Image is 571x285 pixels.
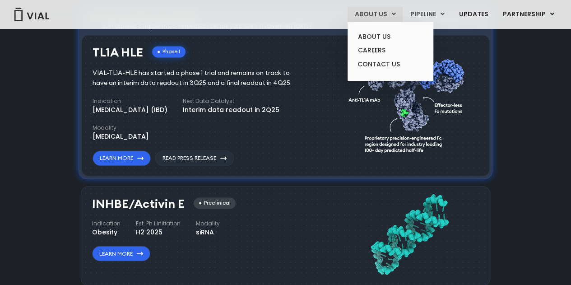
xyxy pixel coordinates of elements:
[93,68,303,88] div: VIAL-TL1A-HLE has started a phase 1 trial and remains on track to have an interim data readout in...
[93,150,151,166] a: Learn More
[93,46,143,59] h3: TL1A HLE
[92,197,185,210] h3: INHBE/Activin E
[136,219,181,227] h4: Est. Ph I Initiation
[92,246,150,261] a: Learn More
[348,42,469,166] img: TL1A antibody diagram.
[152,46,186,57] div: Phase I
[452,7,495,22] a: UPDATES
[183,105,279,115] div: Interim data readout in 2Q25
[93,105,167,115] div: [MEDICAL_DATA] (IBD)
[351,30,430,44] a: ABOUT US
[496,7,562,22] a: PARTNERSHIPMenu Toggle
[194,197,236,209] div: Preclinical
[403,7,451,22] a: PIPELINEMenu Toggle
[155,150,234,166] a: Read Press Release
[93,132,149,141] div: [MEDICAL_DATA]
[196,219,220,227] h4: Modality
[351,57,430,72] a: CONTACT US
[183,97,279,105] h4: Next Data Catalyst
[93,124,149,132] h4: Modality
[14,8,50,21] img: Vial Logo
[136,227,181,237] div: H2 2025
[351,43,430,57] a: CAREERS
[196,227,220,237] div: siRNA
[92,219,121,227] h4: Indication
[93,97,167,105] h4: Indication
[92,227,121,237] div: Obesity
[348,7,403,22] a: ABOUT USMenu Toggle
